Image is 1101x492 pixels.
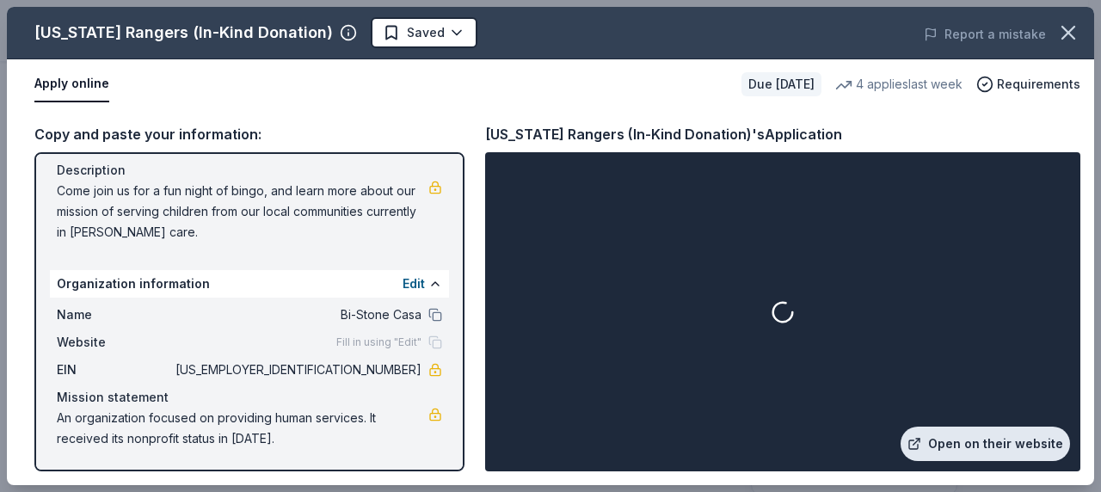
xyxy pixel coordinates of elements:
button: Report a mistake [924,24,1046,45]
span: Name [57,304,172,325]
span: Come join us for a fun night of bingo, and learn more about our mission of serving children from ... [57,181,428,243]
div: Organization information [50,270,449,298]
span: Bi-Stone Casa [172,304,421,325]
span: EIN [57,360,172,380]
div: Due [DATE] [741,72,821,96]
span: Saved [407,22,445,43]
div: Copy and paste your information: [34,123,464,145]
span: Website [57,332,172,353]
button: Saved [371,17,477,48]
div: Description [57,160,442,181]
span: An organization focused on providing human services. It received its nonprofit status in [DATE]. [57,408,428,449]
button: Apply online [34,66,109,102]
button: Edit [403,274,425,294]
div: 4 applies last week [835,74,963,95]
button: Requirements [976,74,1080,95]
span: Fill in using "Edit" [336,335,421,349]
div: [US_STATE] Rangers (In-Kind Donation)'s Application [485,123,842,145]
span: Requirements [997,74,1080,95]
div: Mission statement [57,387,442,408]
span: [US_EMPLOYER_IDENTIFICATION_NUMBER] [172,360,421,380]
div: [US_STATE] Rangers (In-Kind Donation) [34,19,333,46]
a: Open on their website [901,427,1070,461]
